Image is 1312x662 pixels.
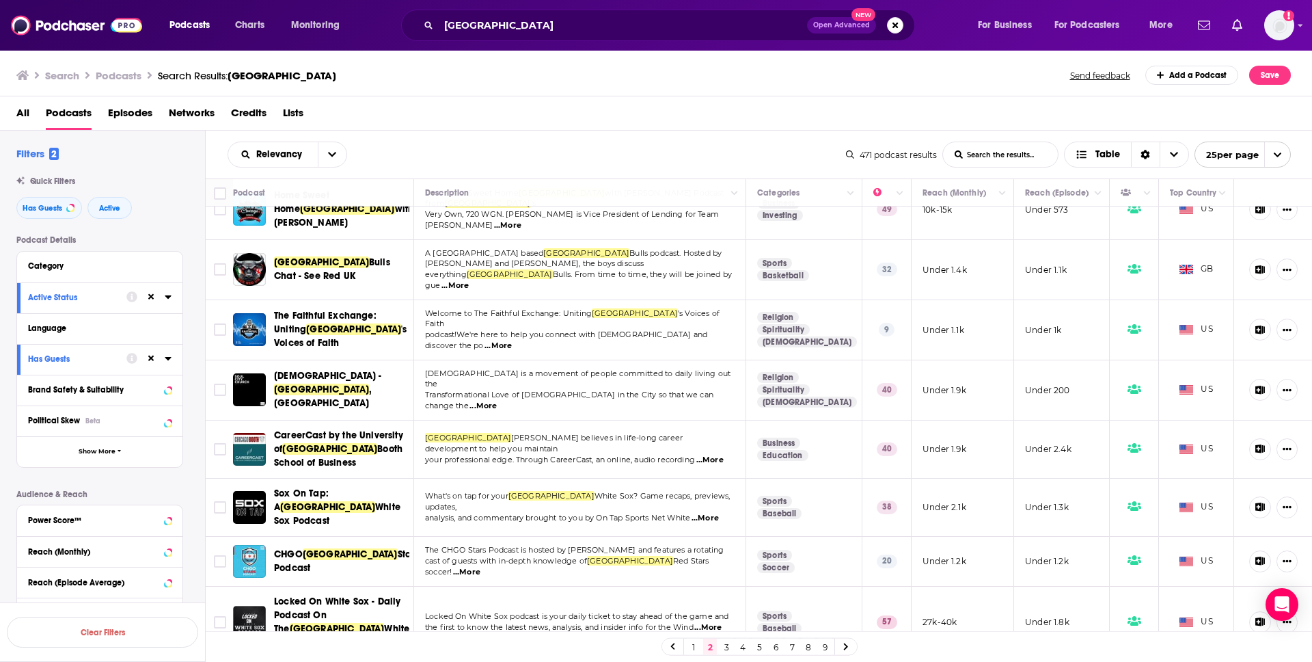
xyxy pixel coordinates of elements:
a: Education [757,450,808,461]
a: Search Results:[GEOGRAPHIC_DATA] [158,69,336,82]
button: open menu [1045,14,1140,36]
a: Religion [757,372,799,383]
a: Spirituality [757,324,810,335]
span: ...More [694,622,722,633]
p: Under 1.1k [1025,264,1067,276]
p: Audience & Reach [16,490,183,499]
span: 2 [49,148,59,160]
span: New [851,8,876,21]
a: Sox On Tap: A[GEOGRAPHIC_DATA]White Sox Podcast [274,487,409,528]
span: US [1179,501,1213,514]
span: CHGO [274,548,303,560]
a: Add a Podcast [1145,66,1239,85]
span: Locked On White Sox podcast is your daily ticket to stay ahead of the game and [425,611,728,621]
a: Lists [283,102,303,130]
span: [GEOGRAPHIC_DATA] [282,443,377,455]
h3: Podcasts [96,69,141,82]
p: 9 [879,323,894,336]
button: Column Actions [843,185,859,202]
span: Relevancy [256,150,307,159]
span: Open Advanced [813,22,870,29]
a: Religion [757,312,799,323]
button: Column Actions [994,185,1011,202]
p: Podcast Details [16,235,183,245]
svg: Add a profile image [1283,10,1294,21]
a: Home Sweet Home Chicago with David Hochberg [233,193,266,226]
span: the first to know the latest news, analysis, and insider info for the Wind [425,622,694,632]
button: Send feedback [1066,70,1134,81]
div: Top Country [1170,185,1216,201]
a: 4 [736,639,750,655]
span: [GEOGRAPHIC_DATA] [228,69,336,82]
div: Category [28,261,163,271]
h3: Search [45,69,79,82]
div: Active Status [28,293,118,302]
button: Column Actions [1090,185,1106,202]
a: Episodes [108,102,152,130]
span: Toggle select row [214,203,226,215]
span: More [1149,16,1173,35]
span: Welcome to The Faithful Exchange: Uniting [425,308,592,318]
p: 49 [877,202,897,216]
span: For Business [978,16,1032,35]
a: Baseball [757,623,802,634]
a: Show notifications dropdown [1227,14,1248,37]
span: Political Skew [28,416,80,425]
input: Search podcasts, credits, & more... [439,14,807,36]
button: Category [28,257,172,274]
span: What's on tap for your [425,491,508,501]
div: Search Results: [158,69,336,82]
a: Sports [757,550,792,561]
button: open menu [1194,142,1291,168]
a: 1 [687,639,700,655]
span: [GEOGRAPHIC_DATA] [543,248,629,258]
span: Toggle select row [214,501,226,514]
p: Under 1.9k [922,384,966,396]
p: 57 [877,615,897,629]
span: cast of guests with in-depth knowledge of [425,556,587,566]
button: Save [1249,66,1291,85]
a: Credits [231,102,266,130]
a: Sports [757,496,792,507]
span: your professional edge. Through CareerCast, an online, audio recording [425,455,695,464]
button: Power Score™ [28,511,172,528]
div: Reach (Monthly) [922,185,986,201]
button: Show More [17,436,182,467]
a: 9 [818,639,832,655]
a: [DEMOGRAPHIC_DATA] [757,397,857,408]
span: Toggle select row [214,263,226,276]
span: Bulls. From time to time, they will be joined by gue [425,269,732,290]
span: A [GEOGRAPHIC_DATA] based [425,248,543,258]
button: Column Actions [1139,185,1156,202]
span: White Sox Podcast [274,501,400,527]
a: Locked On White Sox - Daily Podcast On The Chicago White Sox [233,606,266,639]
span: [GEOGRAPHIC_DATA] [592,308,678,318]
span: [GEOGRAPHIC_DATA] [587,556,673,566]
span: Show More [79,448,115,455]
img: CHGO Chicago Stars Podcast [233,545,266,578]
a: Sports [757,258,792,269]
button: Show More Button [1276,496,1298,518]
span: Red Stars soccer! [425,556,709,577]
p: 40 [877,442,897,456]
span: [GEOGRAPHIC_DATA] [508,491,594,501]
span: [GEOGRAPHIC_DATA] [306,323,401,335]
span: 25 per page [1195,144,1259,165]
span: [GEOGRAPHIC_DATA] [274,384,369,395]
div: Reach (Episode) [1025,185,1089,201]
div: Beta [85,416,100,425]
span: Toggle select row [214,384,226,396]
span: [GEOGRAPHIC_DATA] [290,623,385,635]
a: CareerCast by the University of Chicago Booth School of Business [233,433,266,466]
span: Charts [235,16,264,35]
button: Active Status [28,289,126,306]
span: Table [1095,150,1120,159]
button: open menu [318,142,346,167]
span: Networks [169,102,215,130]
span: US [1179,383,1213,397]
div: Has Guests [1121,185,1140,201]
div: Categories [757,185,799,201]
